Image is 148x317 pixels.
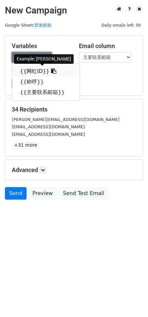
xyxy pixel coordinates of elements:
[59,187,108,200] a: Send Test Email
[12,66,80,77] a: {{网红ID}}
[12,132,85,137] small: [EMAIL_ADDRESS][DOMAIN_NAME]
[5,5,143,16] h2: New Campaign
[12,52,52,62] a: Copy/paste...
[12,166,136,174] h5: Advanced
[79,42,136,50] h5: Email column
[14,54,74,64] div: Example: [PERSON_NAME]
[12,124,85,129] small: [EMAIL_ADDRESS][DOMAIN_NAME]
[12,42,69,50] h5: Variables
[12,106,136,113] h5: 34 Recipients
[12,117,120,122] small: [PERSON_NAME][EMAIL_ADDRESS][DOMAIN_NAME]
[12,141,39,149] a: +31 more
[12,77,80,87] a: {{称呼}}
[99,23,143,28] a: Daily emails left: 50
[5,23,51,28] small: Google Sheet:
[12,87,80,98] a: {{主要联系邮箱}}
[99,22,143,29] span: Daily emails left: 50
[5,187,27,200] a: Send
[34,23,51,28] a: 群发邮箱
[28,187,57,200] a: Preview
